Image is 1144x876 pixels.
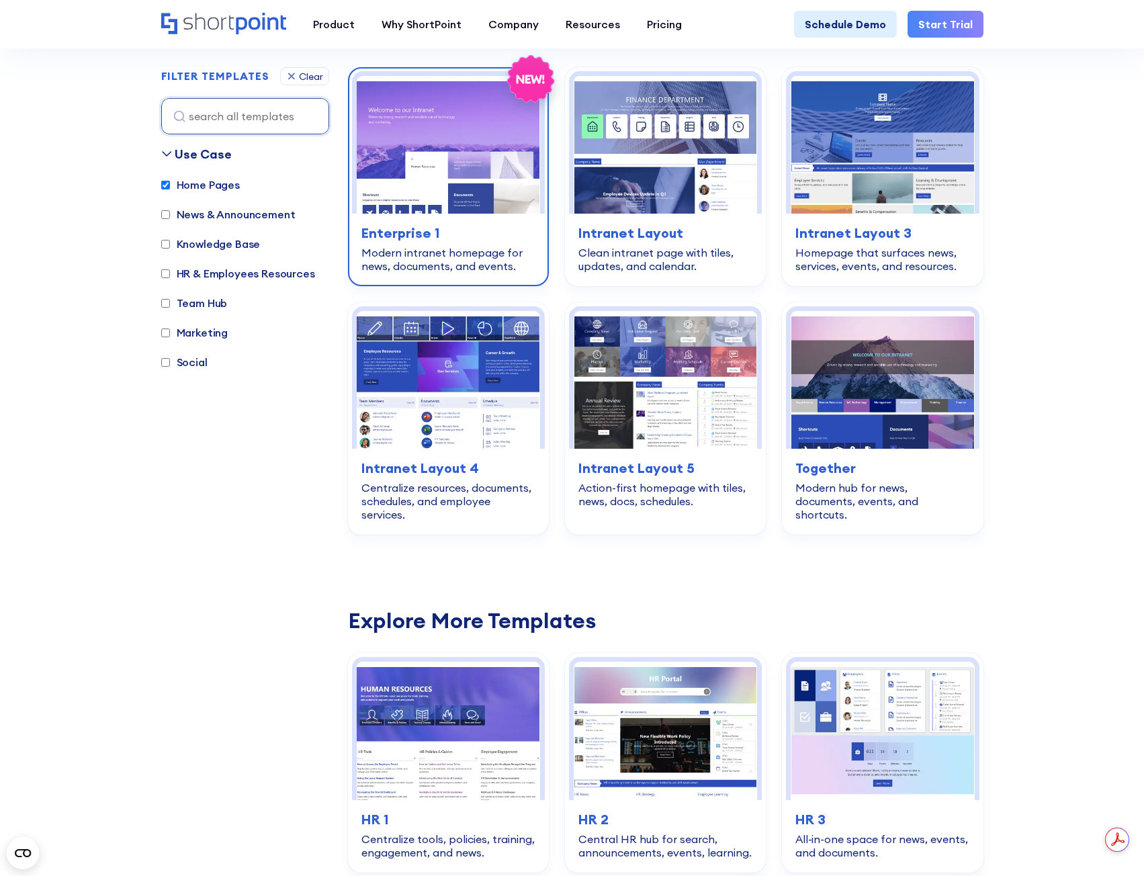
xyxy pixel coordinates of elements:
[361,481,535,521] div: Centralize resources, documents, schedules, and employee services.
[161,206,296,222] label: News & Announcement
[161,324,228,341] label: Marketing
[7,837,39,869] button: Open CMP widget
[565,653,766,872] a: HR 2 - HR Intranet Portal: Central HR hub for search, announcements, events, learning.HR 2Central...
[348,67,549,286] a: Enterprise 1 – SharePoint Homepage Design: Modern intranet homepage for news, documents, and even...
[578,458,752,478] h3: Intranet Layout 5
[161,181,170,189] input: Home Pages
[488,16,539,32] div: Company
[578,809,752,830] h3: HR 2
[161,13,286,36] a: Home
[552,11,633,38] a: Resources
[368,11,475,38] a: Why ShortPoint
[313,16,355,32] div: Product
[361,246,535,273] div: Modern intranet homepage for news, documents, and events.
[161,358,170,367] input: Social
[161,98,329,134] input: search all templates
[795,809,969,830] h3: HR 3
[175,145,232,163] div: Use Case
[578,481,752,508] div: Action-first homepage with tiles, news, docs, schedules.
[299,72,323,81] div: Clear
[161,328,170,337] input: Marketing
[361,832,535,859] div: Centralize tools, policies, training, engagement, and news.
[161,71,269,83] h2: FILTER TEMPLATES
[574,311,757,449] img: Intranet Layout 5 – SharePoint Page Template: Action-first homepage with tiles, news, docs, sched...
[908,11,983,38] a: Start Trial
[161,295,228,311] label: Team Hub
[647,16,682,32] div: Pricing
[357,76,540,214] img: Enterprise 1 – SharePoint Homepage Design: Modern intranet homepage for news, documents, and events.
[795,223,969,243] h3: Intranet Layout 3
[161,269,170,278] input: HR & Employees Resources
[782,653,983,872] a: HR 3 – HR Intranet Template: All‑in‑one space for news, events, and documents.HR 3All‑in‑one spac...
[794,11,897,38] a: Schedule Demo
[361,809,535,830] h3: HR 1
[565,302,766,535] a: Intranet Layout 5 – SharePoint Page Template: Action-first homepage with tiles, news, docs, sched...
[574,76,757,214] img: Intranet Layout – SharePoint Page Design: Clean intranet page with tiles, updates, and calendar.
[382,16,461,32] div: Why ShortPoint
[161,177,240,193] label: Home Pages
[475,11,552,38] a: Company
[795,246,969,273] div: Homepage that surfaces news, services, events, and resources.
[795,832,969,859] div: All‑in‑one space for news, events, and documents.
[357,311,540,449] img: Intranet Layout 4 – Intranet Page Template: Centralize resources, documents, schedules, and emplo...
[566,16,620,32] div: Resources
[795,481,969,521] div: Modern hub for news, documents, events, and shortcuts.
[574,662,757,799] img: HR 2 - HR Intranet Portal: Central HR hub for search, announcements, events, learning.
[161,240,170,249] input: Knowledge Base
[565,67,766,286] a: Intranet Layout – SharePoint Page Design: Clean intranet page with tiles, updates, and calendar.I...
[782,302,983,535] a: Together – Intranet Homepage Template: Modern hub for news, documents, events, and shortcuts.Toge...
[361,223,535,243] h3: Enterprise 1
[795,458,969,478] h3: Together
[300,11,368,38] a: Product
[161,299,170,308] input: Team Hub
[578,246,752,273] div: Clean intranet page with tiles, updates, and calendar.
[161,354,208,370] label: Social
[791,662,974,799] img: HR 3 – HR Intranet Template: All‑in‑one space for news, events, and documents.
[361,458,535,478] h3: Intranet Layout 4
[791,76,974,214] img: Intranet Layout 3 – SharePoint Homepage Template: Homepage that surfaces news, services, events, ...
[161,236,261,252] label: Knowledge Base
[161,210,170,219] input: News & Announcement
[348,302,549,535] a: Intranet Layout 4 – Intranet Page Template: Centralize resources, documents, schedules, and emplo...
[578,223,752,243] h3: Intranet Layout
[633,11,695,38] a: Pricing
[348,610,983,631] div: Explore More Templates
[578,832,752,859] div: Central HR hub for search, announcements, events, learning.
[357,662,540,799] img: HR 1 – Human Resources Template: Centralize tools, policies, training, engagement, and news.
[782,67,983,286] a: Intranet Layout 3 – SharePoint Homepage Template: Homepage that surfaces news, services, events, ...
[348,653,549,872] a: HR 1 – Human Resources Template: Centralize tools, policies, training, engagement, and news.HR 1C...
[1077,812,1144,876] iframe: Chat Widget
[791,311,974,449] img: Together – Intranet Homepage Template: Modern hub for news, documents, events, and shortcuts.
[161,265,315,281] label: HR & Employees Resources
